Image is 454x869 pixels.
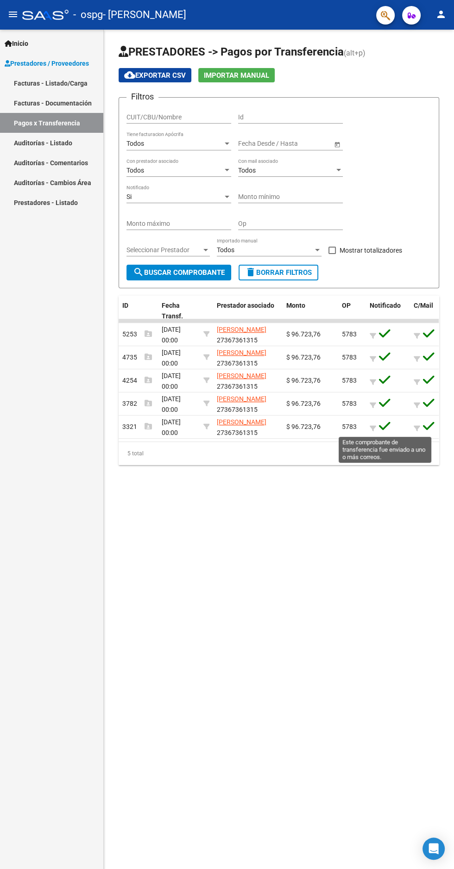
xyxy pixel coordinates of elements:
[124,69,135,81] mat-icon: cloud_download
[422,838,445,860] div: Open Intercom Messenger
[119,45,344,58] span: PRESTADORES -> Pagos por Transferencia
[162,372,181,390] span: [DATE] 00:00
[217,395,266,403] span: [PERSON_NAME]
[122,423,152,430] span: 3321
[119,442,439,465] div: 5 total
[122,400,152,407] span: 3782
[162,326,181,344] span: [DATE] 00:00
[410,296,454,326] datatable-header-cell: C/Mail
[245,268,312,277] span: Borrar Filtros
[286,354,321,361] span: $ 96.723,76
[435,9,447,20] mat-icon: person
[286,377,321,384] span: $ 96.723,76
[217,372,266,379] span: [PERSON_NAME]
[338,296,366,326] datatable-header-cell: OP
[122,330,152,338] span: 5253
[332,139,342,149] button: Open calendar
[370,302,401,309] span: Notificado
[162,395,181,413] span: [DATE] 00:00
[158,296,200,326] datatable-header-cell: Fecha Transf.
[286,302,305,309] span: Monto
[286,400,321,407] span: $ 96.723,76
[217,418,266,426] span: [PERSON_NAME]
[283,296,338,326] datatable-header-cell: Monto
[286,423,321,430] span: $ 96.723,76
[162,349,181,367] span: [DATE] 00:00
[73,5,103,25] span: - ospg
[7,9,19,20] mat-icon: menu
[286,330,321,338] span: $ 96.723,76
[126,167,144,174] span: Todos
[162,418,181,436] span: [DATE] 00:00
[414,302,433,309] span: C/Mail
[239,265,318,280] button: Borrar Filtros
[217,349,266,356] span: [PERSON_NAME]
[366,296,410,326] datatable-header-cell: Notificado
[217,302,274,309] span: Prestador asociado
[280,140,325,148] input: Fecha fin
[217,349,266,367] span: 27367361315
[344,49,366,57] span: (alt+p)
[119,296,158,326] datatable-header-cell: ID
[5,58,89,68] span: Prestadores / Proveedores
[217,326,266,344] span: 27367361315
[122,302,128,309] span: ID
[340,245,402,256] span: Mostrar totalizadores
[217,372,266,390] span: 27367361315
[162,302,183,320] span: Fecha Transf.
[204,71,269,80] span: Importar Manual
[103,5,186,25] span: - [PERSON_NAME]
[217,326,266,333] span: [PERSON_NAME]
[238,167,256,174] span: Todos
[217,246,234,254] span: Todos
[126,140,144,147] span: Todos
[342,400,357,407] span: 5783
[124,71,186,80] span: Exportar CSV
[213,296,283,326] datatable-header-cell: Prestador asociado
[342,377,357,384] span: 5783
[122,354,152,361] span: 4735
[217,418,266,436] span: 27367361315
[133,268,225,277] span: Buscar Comprobante
[126,265,231,280] button: Buscar Comprobante
[245,267,256,278] mat-icon: delete
[126,193,132,200] span: Si
[119,68,191,82] button: Exportar CSV
[198,68,275,82] button: Importar Manual
[133,267,144,278] mat-icon: search
[122,377,152,384] span: 4254
[342,302,351,309] span: OP
[342,423,357,430] span: 5783
[342,354,357,361] span: 5783
[126,90,158,103] h3: Filtros
[5,38,28,49] span: Inicio
[217,395,266,413] span: 27367361315
[126,246,202,254] span: Seleccionar Prestador
[342,330,357,338] span: 5783
[238,140,272,148] input: Fecha inicio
